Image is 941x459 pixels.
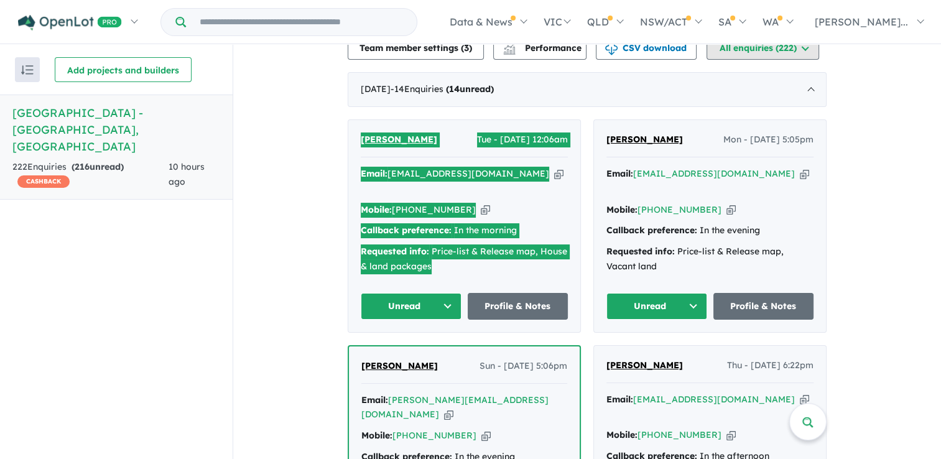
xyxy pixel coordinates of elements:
strong: Mobile: [361,430,392,441]
strong: Requested info: [606,246,675,257]
strong: Mobile: [606,429,637,440]
a: [PERSON_NAME] [606,358,683,373]
div: [DATE] [348,72,827,107]
strong: Callback preference: [361,225,452,236]
button: Copy [800,167,809,180]
strong: Email: [606,168,633,179]
a: [PERSON_NAME] [361,132,437,147]
a: [EMAIL_ADDRESS][DOMAIN_NAME] [633,394,795,405]
a: [PERSON_NAME] [606,132,683,147]
button: Add projects and builders [55,57,192,82]
span: 10 hours ago [169,161,205,187]
a: [PHONE_NUMBER] [392,204,476,215]
button: Copy [444,408,453,421]
a: [EMAIL_ADDRESS][DOMAIN_NAME] [387,168,549,179]
span: [PERSON_NAME]... [815,16,908,28]
strong: Requested info: [361,246,429,257]
strong: Email: [361,168,387,179]
button: Copy [726,203,736,216]
span: CASHBACK [17,175,70,188]
button: CSV download [596,35,697,60]
button: Copy [554,167,563,180]
a: [PHONE_NUMBER] [392,430,476,441]
a: [PHONE_NUMBER] [637,429,721,440]
button: Copy [726,429,736,442]
button: All enquiries (222) [707,35,819,60]
span: [PERSON_NAME] [361,360,438,371]
button: Performance [493,35,586,60]
span: Sun - [DATE] 5:06pm [480,359,567,374]
button: Copy [800,393,809,406]
a: [PERSON_NAME][EMAIL_ADDRESS][DOMAIN_NAME] [361,394,549,420]
a: Profile & Notes [713,293,814,320]
div: Price-list & Release map, House & land packages [361,244,568,274]
strong: Email: [606,394,633,405]
span: [PERSON_NAME] [606,134,683,145]
button: Copy [481,429,491,442]
span: [PERSON_NAME] [606,359,683,371]
a: Profile & Notes [468,293,568,320]
button: Team member settings (3) [348,35,484,60]
input: Try estate name, suburb, builder or developer [188,9,414,35]
button: Copy [481,203,490,216]
span: 14 [449,83,460,95]
div: Price-list & Release map, Vacant land [606,244,814,274]
strong: ( unread) [446,83,494,95]
span: Tue - [DATE] 12:06am [477,132,568,147]
h5: [GEOGRAPHIC_DATA] - [GEOGRAPHIC_DATA] , [GEOGRAPHIC_DATA] [12,104,220,155]
button: Unread [361,293,461,320]
span: Mon - [DATE] 5:05pm [723,132,814,147]
span: [PERSON_NAME] [361,134,437,145]
span: Thu - [DATE] 6:22pm [727,358,814,373]
a: [PHONE_NUMBER] [637,204,721,215]
div: In the morning [361,223,568,238]
strong: Mobile: [361,204,392,215]
button: Unread [606,293,707,320]
span: 216 [75,161,90,172]
span: Performance [505,42,582,53]
strong: Email: [361,394,388,406]
a: [PERSON_NAME] [361,359,438,374]
img: bar-chart.svg [503,47,516,55]
strong: ( unread) [72,161,124,172]
span: 3 [464,42,469,53]
strong: Mobile: [606,204,637,215]
span: - 14 Enquir ies [391,83,494,95]
div: 222 Enquir ies [12,160,169,190]
a: [EMAIL_ADDRESS][DOMAIN_NAME] [633,168,795,179]
img: Openlot PRO Logo White [18,15,122,30]
strong: Callback preference: [606,225,697,236]
img: download icon [605,43,618,55]
img: sort.svg [21,65,34,75]
div: In the evening [606,223,814,238]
